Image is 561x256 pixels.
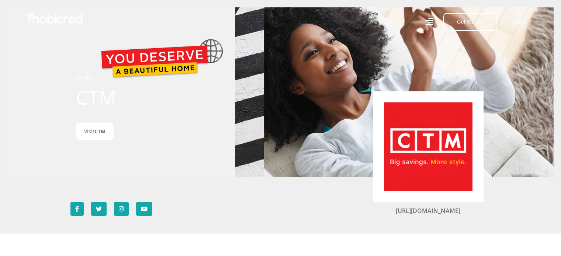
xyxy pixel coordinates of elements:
[76,86,240,109] h1: CTM
[76,123,114,140] a: VisitCTM
[396,207,460,215] a: [URL][DOMAIN_NAME]
[512,17,526,27] a: Help
[384,102,472,191] img: CTM
[27,13,83,24] img: Mobicred
[94,128,105,135] span: CTM
[76,75,92,81] a: STORES
[443,13,497,31] button: Get Started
